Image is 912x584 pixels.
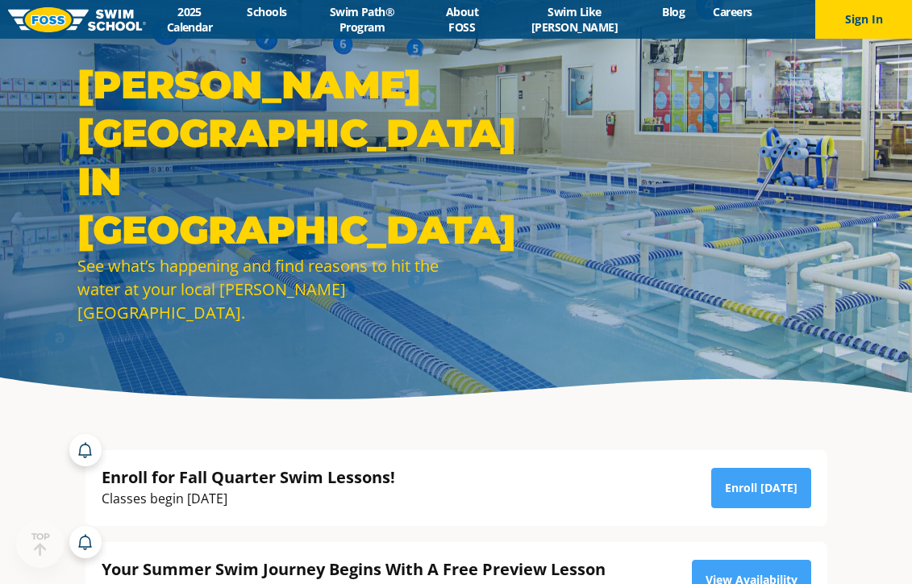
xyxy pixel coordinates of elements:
[77,254,448,324] div: See what’s happening and find reasons to hit the water at your local [PERSON_NAME][GEOGRAPHIC_DATA].
[699,4,766,19] a: Careers
[31,532,50,557] div: TOP
[146,4,233,35] a: 2025 Calendar
[77,60,448,254] h1: [PERSON_NAME][GEOGRAPHIC_DATA] in [GEOGRAPHIC_DATA]
[8,7,146,32] img: FOSS Swim School Logo
[102,558,643,580] div: Your Summer Swim Journey Begins With A Free Preview Lesson
[501,4,648,35] a: Swim Like [PERSON_NAME]
[102,466,395,488] div: Enroll for Fall Quarter Swim Lessons!
[423,4,501,35] a: About FOSS
[648,4,699,19] a: Blog
[301,4,423,35] a: Swim Path® Program
[102,488,395,510] div: Classes begin [DATE]
[233,4,301,19] a: Schools
[711,468,811,508] a: Enroll [DATE]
